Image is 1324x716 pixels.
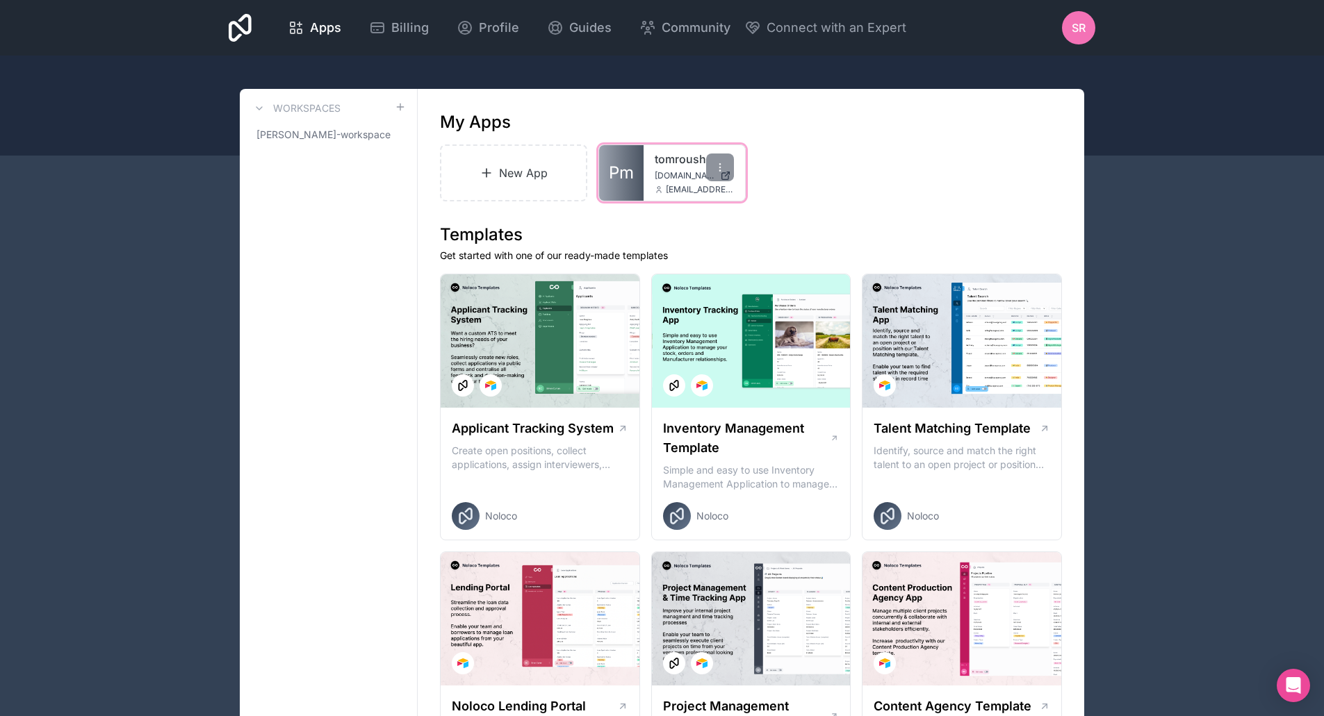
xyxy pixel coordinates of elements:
[663,463,840,491] p: Simple and easy to use Inventory Management Application to manage your stock, orders and Manufact...
[440,224,1062,246] h1: Templates
[663,419,830,458] h1: Inventory Management Template
[879,380,890,391] img: Airtable Logo
[452,419,614,438] h1: Applicant Tracking System
[1277,669,1310,702] div: Open Intercom Messenger
[536,13,623,43] a: Guides
[440,144,587,201] a: New App
[1072,19,1086,36] span: SR
[485,380,496,391] img: Airtable Logo
[655,151,734,167] a: tomroush
[907,509,939,523] span: Noloco
[655,170,714,181] span: [DOMAIN_NAME]
[628,13,742,43] a: Community
[767,18,906,38] span: Connect with an Expert
[440,249,1062,263] p: Get started with one of our ready-made templates
[599,145,644,201] a: Pm
[452,697,586,716] h1: Noloco Lending Portal
[696,380,708,391] img: Airtable Logo
[310,18,341,38] span: Apps
[874,697,1031,716] h1: Content Agency Template
[452,444,628,472] p: Create open positions, collect applications, assign interviewers, centralise candidate feedback a...
[696,658,708,669] img: Airtable Logo
[874,419,1031,438] h1: Talent Matching Template
[485,509,517,523] span: Noloco
[696,509,728,523] span: Noloco
[744,18,906,38] button: Connect with an Expert
[358,13,440,43] a: Billing
[609,162,634,184] span: Pm
[391,18,429,38] span: Billing
[569,18,612,38] span: Guides
[273,101,341,115] h3: Workspaces
[655,170,734,181] a: [DOMAIN_NAME]
[446,13,530,43] a: Profile
[479,18,519,38] span: Profile
[662,18,730,38] span: Community
[874,444,1050,472] p: Identify, source and match the right talent to an open project or position with our Talent Matchi...
[440,111,511,133] h1: My Apps
[666,184,734,195] span: [EMAIL_ADDRESS][DOMAIN_NAME]
[256,128,391,142] span: [PERSON_NAME]-workspace
[251,100,341,117] a: Workspaces
[457,658,468,669] img: Airtable Logo
[277,13,352,43] a: Apps
[251,122,406,147] a: [PERSON_NAME]-workspace
[879,658,890,669] img: Airtable Logo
